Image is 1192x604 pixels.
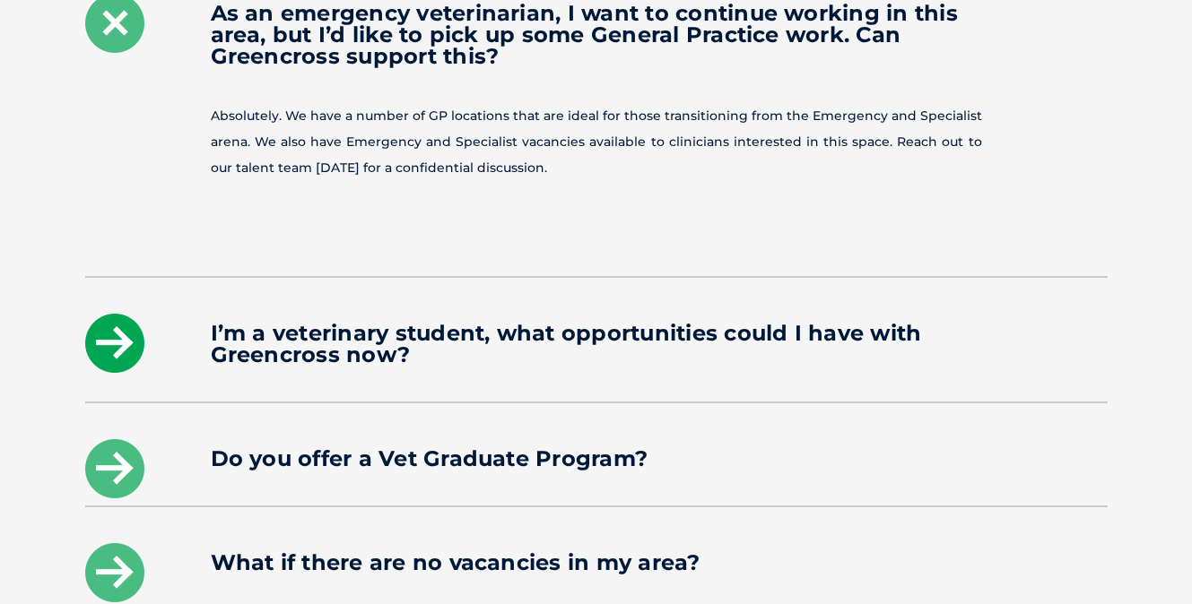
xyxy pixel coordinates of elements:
[1157,82,1175,99] button: Search
[211,552,982,574] h4: What if there are no vacancies in my area?
[211,448,982,470] h4: Do you offer a Vet Graduate Program?
[211,3,982,67] h4: As an emergency veterinarian, I want to continue working in this area, but I’d like to pick up so...
[211,103,982,182] p: Absolutely. We have a number of GP locations that are ideal for those transitioning from the Emer...
[211,323,982,366] h4: I’m a veterinary student, what opportunities could I have with Greencross now?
